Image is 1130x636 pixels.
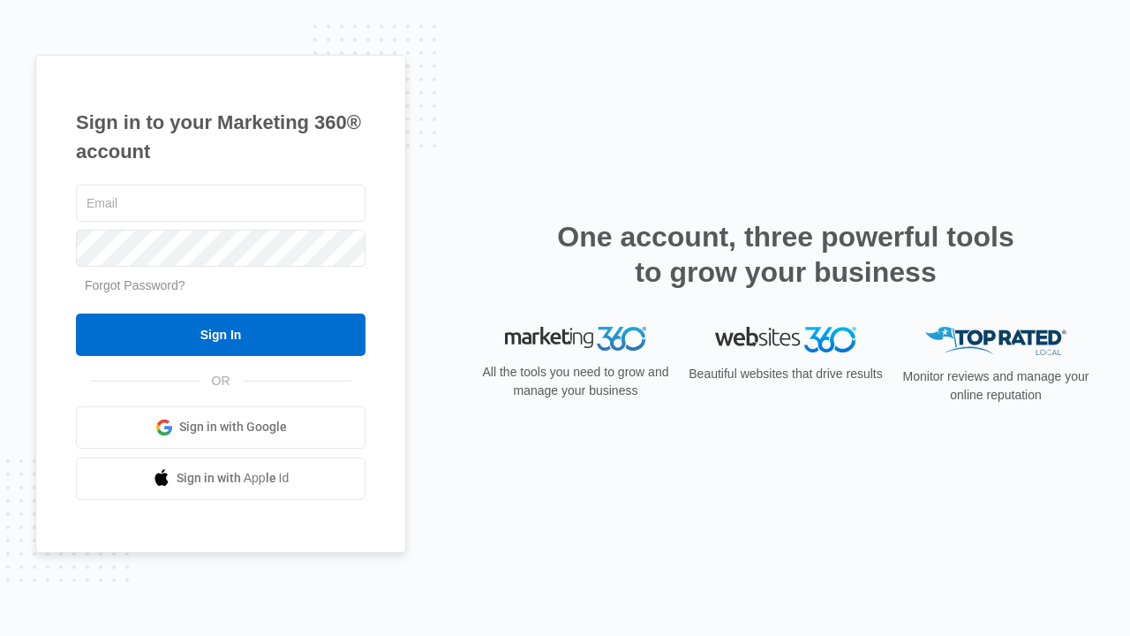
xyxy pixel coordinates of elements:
[76,108,365,166] h1: Sign in to your Marketing 360® account
[76,458,365,500] a: Sign in with Apple Id
[200,372,243,390] span: OR
[76,406,365,449] a: Sign in with Google
[552,219,1020,290] h2: One account, three powerful tools to grow your business
[85,278,185,292] a: Forgot Password?
[477,363,674,400] p: All the tools you need to grow and manage your business
[76,185,365,222] input: Email
[177,469,290,488] span: Sign in with Apple Id
[897,367,1095,405] p: Monitor reviews and manage your online reputation
[179,418,287,436] span: Sign in with Google
[925,327,1066,356] img: Top Rated Local
[505,327,646,352] img: Marketing 360
[687,365,885,383] p: Beautiful websites that drive results
[76,314,365,356] input: Sign In
[715,327,856,352] img: Websites 360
